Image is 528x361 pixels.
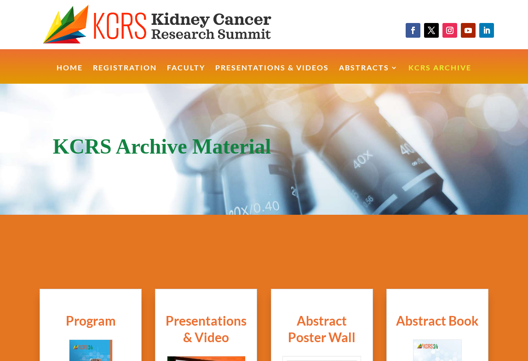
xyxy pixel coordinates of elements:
[278,312,366,350] h2: Abstract Poster Wall
[47,312,134,333] h2: Program
[215,64,329,84] a: Presentations & Videos
[461,23,476,38] a: Follow on Youtube
[167,64,205,84] a: Faculty
[57,64,83,84] a: Home
[339,64,398,84] a: Abstracts
[424,23,439,38] a: Follow on X
[166,313,247,345] span: Presentations & Video
[53,136,475,162] h1: KCRS Archive Material
[406,23,420,38] a: Follow on Facebook
[394,312,481,333] h2: Abstract Book
[43,5,299,45] img: KCRS generic logo wide
[93,64,157,84] a: Registration
[408,64,471,84] a: KCRS Archive
[442,23,457,38] a: Follow on Instagram
[479,23,494,38] a: Follow on LinkedIn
